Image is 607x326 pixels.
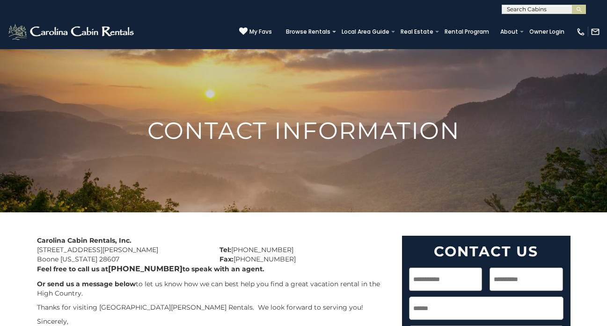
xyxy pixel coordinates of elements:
[219,246,231,254] strong: Tel:
[7,22,137,41] img: White-1-2.png
[239,27,272,36] a: My Favs
[440,25,494,38] a: Rental Program
[37,265,108,273] b: Feel free to call us at
[37,303,388,312] p: Thanks for visiting [GEOGRAPHIC_DATA][PERSON_NAME] Rentals. We look forward to serving you!
[37,280,136,288] b: Or send us a message below
[525,25,569,38] a: Owner Login
[183,265,264,273] b: to speak with an agent.
[281,25,335,38] a: Browse Rentals
[212,236,395,264] div: [PHONE_NUMBER] [PHONE_NUMBER]
[249,28,272,36] span: My Favs
[496,25,523,38] a: About
[37,279,388,298] p: to let us know how we can best help you find a great vacation rental in the High Country.
[576,27,585,36] img: phone-regular-white.png
[396,25,438,38] a: Real Estate
[37,317,388,326] p: Sincerely,
[219,255,234,263] strong: Fax:
[37,236,132,245] strong: Carolina Cabin Rentals, Inc.
[409,243,563,260] h2: Contact Us
[337,25,394,38] a: Local Area Guide
[30,236,212,264] div: [STREET_ADDRESS][PERSON_NAME] Boone [US_STATE] 28607
[591,27,600,36] img: mail-regular-white.png
[108,264,183,273] b: [PHONE_NUMBER]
